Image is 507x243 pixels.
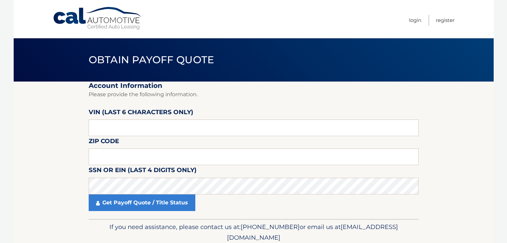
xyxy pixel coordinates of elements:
[93,222,414,243] p: If you need assistance, please contact us at: or email us at
[89,82,419,90] h2: Account Information
[89,194,195,211] a: Get Payoff Quote / Title Status
[89,136,119,148] label: Zip Code
[241,223,300,231] span: [PHONE_NUMBER]
[89,54,214,66] span: Obtain Payoff Quote
[409,15,421,26] a: Login
[89,107,193,120] label: VIN (last 6 characters only)
[436,15,455,26] a: Register
[89,90,419,99] p: Please provide the following information.
[53,7,143,30] a: Cal Automotive
[89,165,197,177] label: SSN or EIN (last 4 digits only)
